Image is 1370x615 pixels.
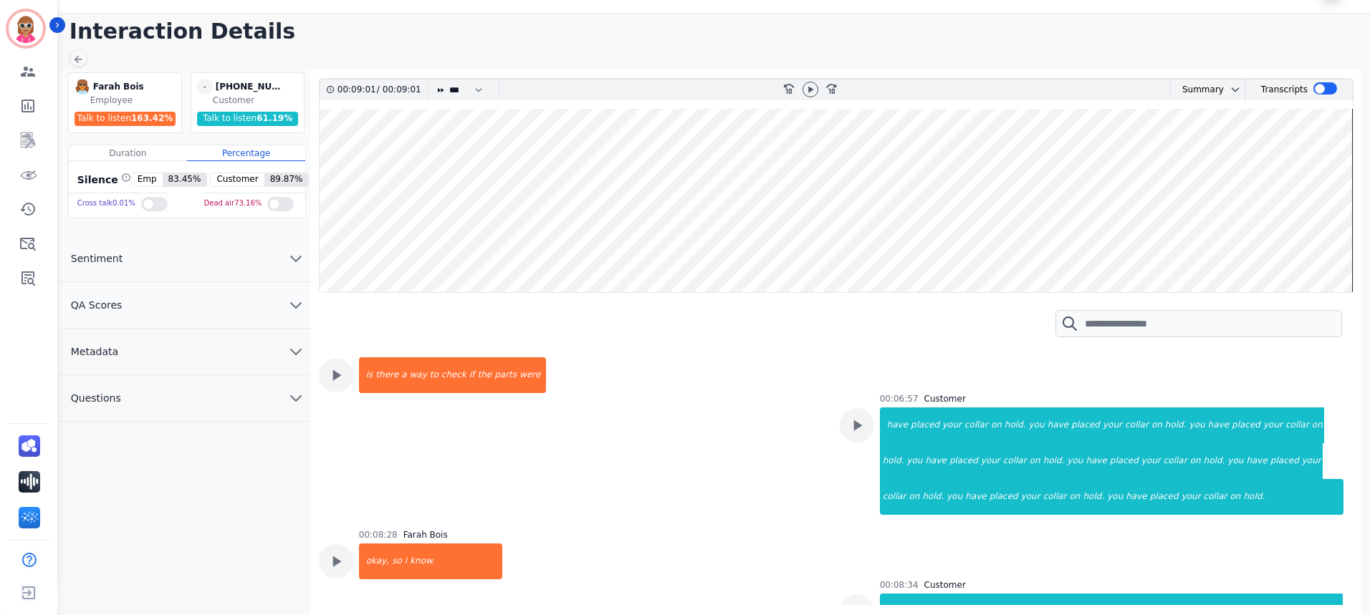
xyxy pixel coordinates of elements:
div: have [1046,407,1070,443]
div: you [905,443,924,479]
img: Bordered avatar [9,11,43,46]
div: parts [493,357,518,393]
div: Customer [924,393,966,405]
div: on [990,407,1003,443]
div: Talk to listen [197,112,299,126]
div: your [1180,479,1202,515]
div: placed [1108,443,1140,479]
div: i [403,543,408,579]
div: Percentage [187,145,305,161]
div: okay, [360,543,391,579]
div: hold. [1042,443,1066,479]
span: Emp [132,173,163,186]
div: placed [988,479,1020,515]
div: have [1084,443,1108,479]
div: collar [1002,443,1028,479]
div: you [945,479,964,515]
div: know. [408,543,502,579]
button: Questions chevron down [59,375,310,422]
span: 83.45 % [163,173,207,186]
div: collar [963,407,990,443]
span: 163.42 % [131,113,173,123]
div: you [1188,407,1207,443]
div: you [1106,479,1124,515]
div: hold. [1164,407,1188,443]
div: collar [1202,479,1229,515]
svg: chevron down [1230,84,1241,95]
div: Farah Bois [93,79,165,95]
div: on [1028,443,1042,479]
div: placed [1149,479,1180,515]
span: Metadata [59,344,130,359]
div: hold. [1081,479,1106,515]
div: collar [1284,407,1311,443]
div: have [1124,479,1148,515]
div: the [476,357,494,393]
div: 00:08:28 [359,529,398,541]
div: have [924,443,947,479]
div: is [360,357,375,393]
svg: chevron down [287,250,305,267]
h1: Interaction Details [70,19,1370,44]
div: collar [1124,407,1150,443]
div: Talk to listen [75,112,176,126]
div: a [400,357,408,393]
div: check [440,357,468,393]
span: 89.87 % [264,173,309,186]
div: were [518,357,546,393]
div: have [881,407,909,443]
div: / [337,79,425,100]
div: hold. [1003,407,1027,443]
button: QA Scores chevron down [59,282,310,329]
div: Duration [69,145,187,161]
div: Summary [1171,79,1224,100]
button: Sentiment chevron down [59,236,310,282]
div: Employee [90,95,178,106]
div: on [1150,407,1164,443]
div: to [428,357,440,393]
div: collar [881,479,908,515]
div: Transcripts [1261,79,1308,100]
div: collar [1042,479,1068,515]
div: 00:09:01 [337,79,377,100]
div: placed [1269,443,1300,479]
div: placed [1230,407,1262,443]
div: your [1140,443,1162,479]
div: your [941,407,963,443]
div: on [1068,479,1082,515]
div: placed [1070,407,1101,443]
div: on [1229,479,1242,515]
div: so [391,543,403,579]
svg: chevron down [287,296,305,314]
svg: chevron down [287,343,305,360]
div: have [964,479,987,515]
button: chevron down [1224,84,1241,95]
div: hold. [1202,443,1227,479]
div: hold. [921,479,946,515]
span: 61.19 % [257,113,292,123]
span: Questions [59,391,133,405]
div: Farah Bois [403,529,448,541]
div: have [1245,443,1268,479]
button: Metadata chevron down [59,329,310,375]
div: on [1189,443,1202,479]
div: placed [948,443,979,479]
div: you [1065,443,1084,479]
span: QA Scores [59,298,134,312]
div: way [408,357,428,393]
div: your [1101,407,1124,443]
div: placed [909,407,941,443]
div: your [1300,443,1323,479]
div: 00:06:57 [880,393,919,405]
div: [PHONE_NUMBER] [216,79,287,95]
div: your [1262,407,1284,443]
div: Dead air 73.16 % [204,193,262,214]
div: hold. [1242,479,1343,515]
div: you [1226,443,1245,479]
div: Customer [924,579,966,591]
div: on [1311,407,1324,443]
span: - [197,79,213,95]
span: Customer [211,173,264,186]
div: 00:08:34 [880,579,919,591]
span: Sentiment [59,251,134,266]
